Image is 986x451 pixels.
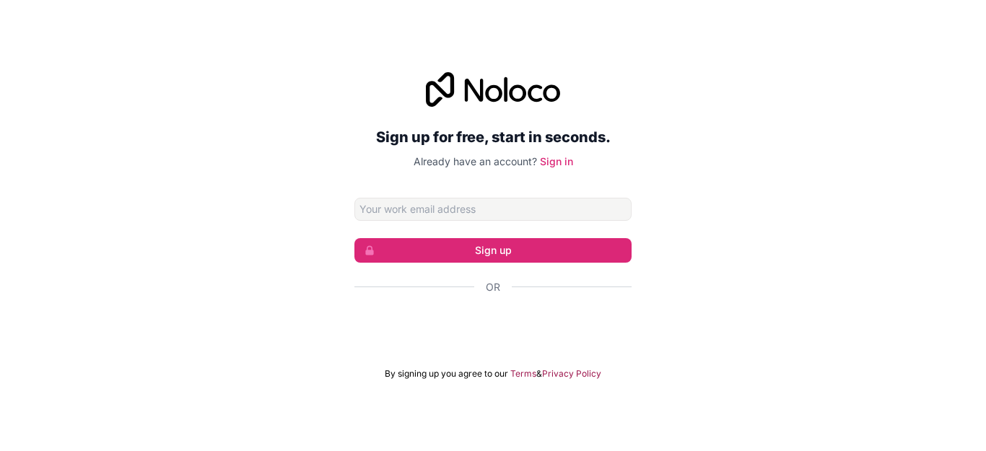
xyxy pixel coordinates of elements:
[540,155,573,167] a: Sign in
[354,238,632,263] button: Sign up
[536,368,542,380] span: &
[486,280,500,294] span: Or
[354,198,632,221] input: Email address
[414,155,537,167] span: Already have an account?
[385,368,508,380] span: By signing up you agree to our
[542,368,601,380] a: Privacy Policy
[354,124,632,150] h2: Sign up for free, start in seconds.
[510,368,536,380] a: Terms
